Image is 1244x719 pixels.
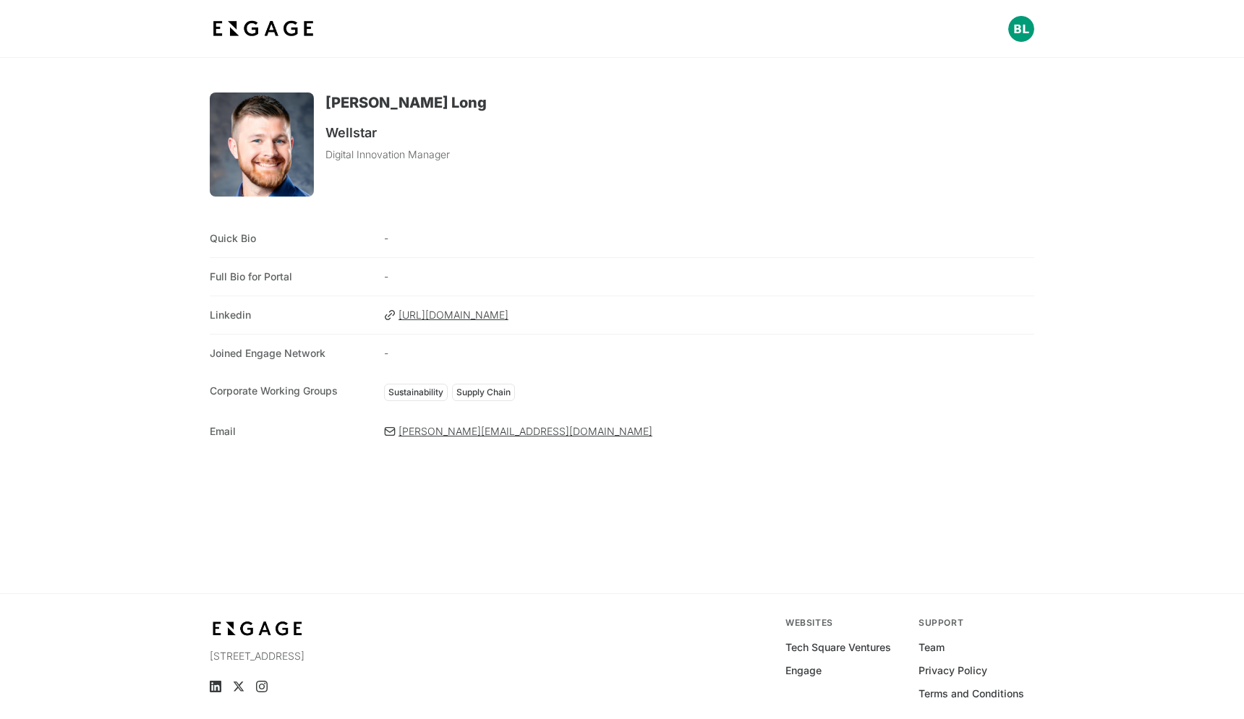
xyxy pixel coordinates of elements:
[399,424,1034,439] span: [PERSON_NAME][EMAIL_ADDRESS][DOMAIN_NAME]
[785,617,901,629] div: Websites
[210,92,314,197] img: rt7CRJzINGZsuTBmAc7LMmI6J_Rr-anhk3Ezxu7wMKQ
[384,308,1034,322] a: [URL][DOMAIN_NAME]
[210,231,372,246] span: Quick Bio
[919,686,1024,701] a: Terms and Conditions
[785,663,822,678] a: Engage
[785,640,891,655] a: Tech Square Ventures
[919,663,987,678] a: Privacy Policy
[210,16,317,42] img: bdf1fb74-1727-4ba0-a5bd-bc74ae9fc70b.jpeg
[210,308,372,322] span: Linkedin
[325,147,487,162] p: Digital Innovation Manager
[384,270,1034,284] span: -
[233,681,244,692] a: X (Twitter)
[210,681,221,692] a: LinkedIn
[919,617,1034,629] div: Support
[456,387,511,397] span: Supply Chain
[384,231,1034,246] span: -
[210,384,372,398] span: Corporate Working Groups
[919,640,945,655] a: Team
[384,346,1034,361] span: -
[384,424,1034,439] a: [PERSON_NAME][EMAIL_ADDRESS][DOMAIN_NAME]
[256,681,268,692] a: Instagram
[399,308,1034,322] span: [URL][DOMAIN_NAME]
[210,346,372,361] span: Joined Engage Network
[210,424,372,439] span: Email
[325,92,487,113] h1: [PERSON_NAME] Long
[210,617,305,640] img: bdf1fb74-1727-4ba0-a5bd-bc74ae9fc70b.jpeg
[325,124,487,142] h2: Wellstar
[210,649,461,663] p: [STREET_ADDRESS]
[1008,16,1034,42] img: Profile picture of Belsasar Lepe
[210,270,372,284] span: Full Bio for Portal
[388,387,443,397] span: Sustainability
[210,681,461,692] ul: Social media
[1008,16,1034,42] button: Open profile menu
